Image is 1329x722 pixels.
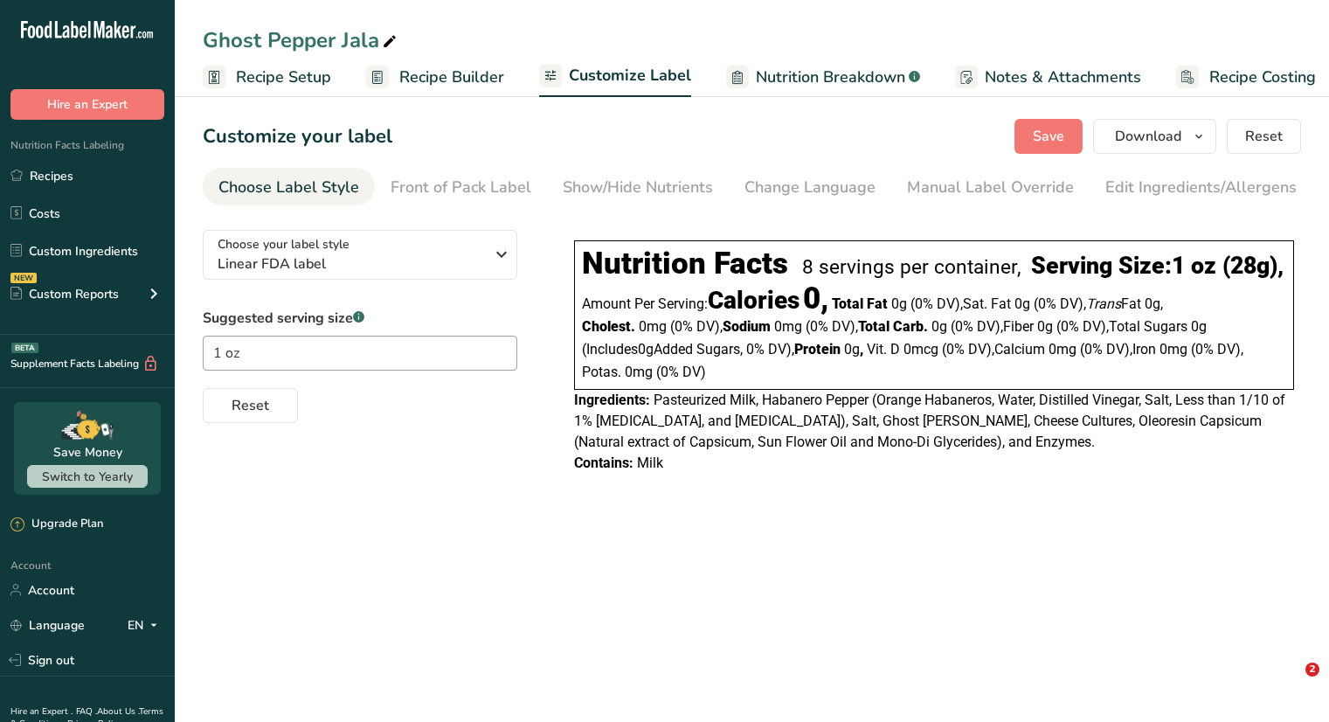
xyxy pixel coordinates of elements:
[942,341,994,358] span: ‏(0% DV)
[903,341,938,358] span: 0mcg
[1270,663,1312,705] iframe: Intercom live chat
[1033,126,1064,147] span: Save
[203,122,392,151] h1: Customize your label
[951,318,1003,335] span: ‏(0% DV)
[10,285,119,303] div: Custom Reports
[792,341,794,358] span: ,
[992,341,994,358] span: ,
[746,341,794,358] span: ‏0% DV)
[756,66,905,89] span: Nutrition Breakdown
[1086,295,1121,312] i: Trans
[955,58,1141,97] a: Notes & Attachments
[582,341,743,358] span: Includes Added Sugars
[27,465,148,488] button: Switch to Yearly
[10,89,164,120] button: Hire an Expert
[1145,295,1160,312] span: 0g
[726,58,920,97] a: Nutrition Breakdown
[10,516,103,533] div: Upgrade Plan
[637,455,663,471] span: Milk
[670,318,723,335] span: ‏(0% DV)
[1034,295,1086,312] span: ‏(0% DV)
[1000,318,1003,335] span: ,
[963,295,1011,312] span: Sat. Fat
[569,64,691,87] span: Customize Label
[708,286,799,315] span: Calories
[774,318,802,335] span: 0mg
[1305,663,1319,677] span: 2
[236,66,331,89] span: Recipe Setup
[11,343,38,353] div: BETA
[128,614,164,635] div: EN
[656,364,706,380] span: ‏(0% DV)
[860,341,863,358] span: ,
[1176,58,1316,97] a: Recipe Costing
[1109,318,1187,335] span: Total Sugars
[582,364,621,380] span: Potas.
[574,392,1285,450] span: Pasteurized Milk, Habanero Pepper (Orange Habaneros, Water, Distilled Vinegar, Salt, Less than 1/...
[582,289,828,314] div: Amount Per Serving:
[985,66,1141,89] span: Notes & Attachments
[10,610,85,641] a: Language
[1191,318,1207,335] span: 0g
[931,318,947,335] span: 0g
[203,308,517,329] label: Suggested serving size
[1086,295,1141,312] span: Fat
[891,295,907,312] span: 0g
[1056,318,1109,335] span: ‏(0% DV)
[42,469,133,485] span: Switch to Yearly
[53,443,122,462] div: Save Money
[1241,341,1243,358] span: ,
[1160,295,1163,312] span: ,
[1014,295,1030,312] span: 0g
[1106,318,1109,335] span: ,
[832,295,888,312] span: Total Fat
[539,56,691,98] a: Customize Label
[639,318,667,335] span: 0mg
[1080,341,1132,358] span: ‏(0% DV)
[1014,119,1083,154] button: Save
[1031,252,1284,280] div: Serving Size: ,
[10,273,37,283] div: NEW
[203,230,517,280] button: Choose your label style Linear FDA label
[844,341,860,358] span: 0g
[907,176,1074,199] div: Manual Label Override
[802,255,1021,279] div: 8 servings per container,
[366,58,504,97] a: Recipe Builder
[574,392,650,408] span: Ingredients:
[1003,318,1034,335] span: Fiber
[582,318,635,335] span: Cholest.
[744,176,876,199] div: Change Language
[625,364,653,380] span: 0mg
[1209,66,1316,89] span: Recipe Costing
[203,24,400,56] div: Ghost Pepper Jala
[855,318,858,335] span: ,
[218,176,359,199] div: Choose Label Style
[574,455,633,471] span: Contains:
[1227,119,1301,154] button: Reset
[1105,176,1327,199] div: Edit Ingredients/Allergens List
[1083,295,1086,312] span: ,
[1115,126,1181,147] span: Download
[232,395,269,416] span: Reset
[203,58,331,97] a: Recipe Setup
[1049,341,1076,358] span: 0mg
[1130,341,1132,358] span: ,
[1191,341,1243,358] span: ‏(0% DV)
[806,318,858,335] span: ‏(0% DV)
[794,341,841,358] span: Protein
[1132,341,1156,358] span: Iron
[1037,318,1053,335] span: 0g
[582,246,788,281] div: Nutrition Facts
[803,281,828,316] span: 0,
[218,235,350,253] span: Choose your label style
[203,388,298,423] button: Reset
[858,318,928,335] span: Total Carb.
[867,341,900,358] span: Vit. D
[910,295,963,312] span: ‏(0% DV)
[1159,341,1187,358] span: 0mg
[720,318,723,335] span: ,
[1172,252,1277,280] span: 1 oz (28g)
[582,341,586,358] span: (
[97,705,139,718] a: About Us .
[960,295,963,312] span: ,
